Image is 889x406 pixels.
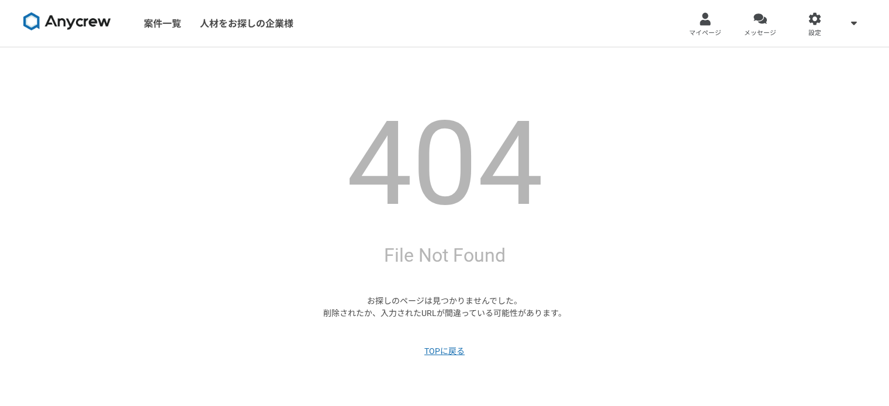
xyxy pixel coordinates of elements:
span: メッセージ [744,29,776,38]
h1: 404 [347,106,543,223]
img: 8DqYSo04kwAAAAASUVORK5CYII= [23,12,111,31]
a: TOPに戻る [424,345,465,358]
span: マイページ [689,29,721,38]
h2: File Not Found [384,241,506,269]
p: お探しのページは見つかりませんでした。 削除されたか、入力されたURLが間違っている可能性があります。 [323,295,566,320]
span: 設定 [808,29,821,38]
